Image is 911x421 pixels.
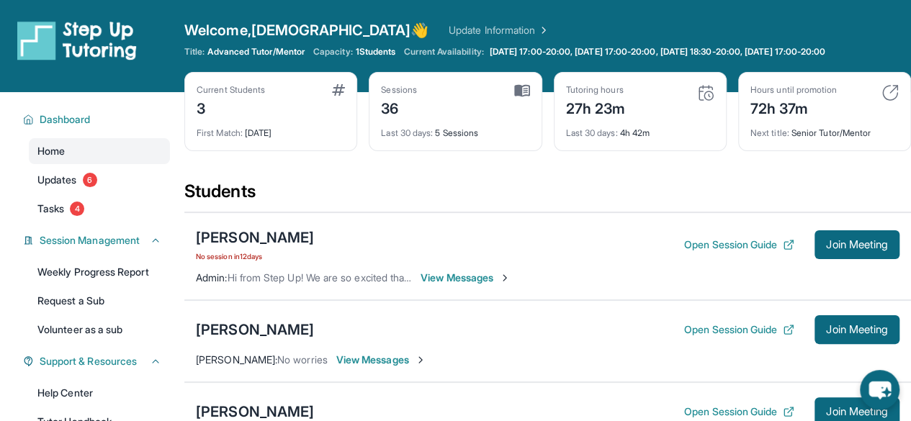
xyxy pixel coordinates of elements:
[826,240,888,249] span: Join Meeting
[814,315,899,344] button: Join Meeting
[40,112,91,127] span: Dashboard
[29,317,170,343] a: Volunteer as a sub
[184,20,428,40] span: Welcome, [DEMOGRAPHIC_DATA] 👋
[197,127,243,138] span: First Match :
[196,227,314,248] div: [PERSON_NAME]
[697,84,714,101] img: card
[29,288,170,314] a: Request a Sub
[17,20,137,60] img: logo
[381,127,433,138] span: Last 30 days :
[684,322,794,337] button: Open Session Guide
[684,237,794,252] button: Open Session Guide
[29,259,170,285] a: Weekly Progress Report
[750,96,837,119] div: 72h 37m
[196,250,314,262] span: No session in 12 days
[381,119,529,139] div: 5 Sessions
[356,46,396,58] span: 1 Students
[34,112,161,127] button: Dashboard
[313,46,353,58] span: Capacity:
[449,23,549,37] a: Update Information
[750,119,899,139] div: Senior Tutor/Mentor
[566,84,626,96] div: Tutoring hours
[514,84,530,97] img: card
[566,119,714,139] div: 4h 42m
[29,196,170,222] a: Tasks4
[499,272,511,284] img: Chevron-Right
[40,354,137,368] span: Support & Resources
[29,167,170,193] a: Updates6
[70,202,84,216] span: 4
[750,84,837,96] div: Hours until promotion
[750,127,789,138] span: Next title :
[421,271,511,285] span: View Messages
[196,320,314,340] div: [PERSON_NAME]
[381,96,417,119] div: 36
[29,380,170,406] a: Help Center
[881,84,899,101] img: card
[184,46,205,58] span: Title:
[566,127,618,138] span: Last 30 days :
[34,354,161,368] button: Support & Resources
[566,96,626,119] div: 27h 23m
[207,46,304,58] span: Advanced Tutor/Mentor
[332,84,345,96] img: card
[184,180,911,212] div: Students
[814,230,899,259] button: Join Meeting
[37,173,77,187] span: Updates
[197,119,345,139] div: [DATE]
[336,353,426,367] span: View Messages
[277,353,328,366] span: No worries
[197,96,265,119] div: 3
[826,407,888,416] span: Join Meeting
[34,233,161,248] button: Session Management
[404,46,483,58] span: Current Availability:
[490,46,825,58] span: [DATE] 17:00-20:00, [DATE] 17:00-20:00, [DATE] 18:30-20:00, [DATE] 17:00-20:00
[29,138,170,164] a: Home
[826,325,888,334] span: Join Meeting
[83,173,97,187] span: 6
[415,354,426,366] img: Chevron-Right
[40,233,140,248] span: Session Management
[487,46,828,58] a: [DATE] 17:00-20:00, [DATE] 17:00-20:00, [DATE] 18:30-20:00, [DATE] 17:00-20:00
[196,353,277,366] span: [PERSON_NAME] :
[37,202,64,216] span: Tasks
[860,370,899,409] button: chat-button
[381,84,417,96] div: Sessions
[196,271,227,284] span: Admin :
[535,23,549,37] img: Chevron Right
[684,404,794,419] button: Open Session Guide
[197,84,265,96] div: Current Students
[37,144,65,158] span: Home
